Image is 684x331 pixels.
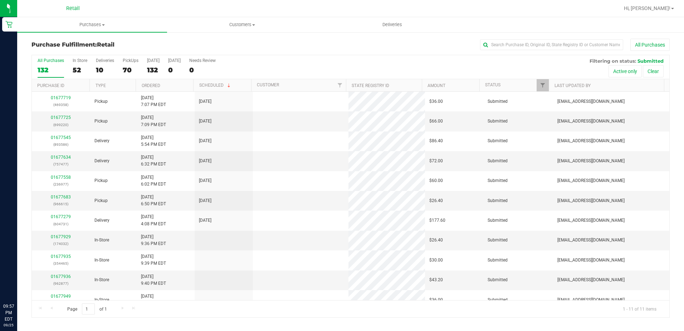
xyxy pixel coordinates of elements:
[94,158,109,164] span: Delivery
[168,66,181,74] div: 0
[141,114,166,128] span: [DATE] 7:09 PM EDT
[199,98,211,105] span: [DATE]
[94,257,109,264] span: In-Store
[7,274,29,295] iframe: Resource center
[94,217,109,224] span: Delivery
[480,39,623,50] input: Search Purchase ID, Original ID, State Registry ID or Customer Name...
[37,83,64,88] a: Purchase ID
[352,83,389,88] a: State Registry ID
[557,138,625,144] span: [EMAIL_ADDRESS][DOMAIN_NAME]
[31,42,244,48] h3: Purchase Fulfillment:
[36,141,86,148] p: (893586)
[429,217,445,224] span: $177.60
[36,181,86,188] p: (236977)
[557,177,625,184] span: [EMAIL_ADDRESS][DOMAIN_NAME]
[168,58,181,63] div: [DATE]
[123,66,138,74] div: 70
[51,155,71,160] a: 01677634
[373,21,412,28] span: Deliveries
[94,237,109,244] span: In-Store
[429,297,443,303] span: $36.00
[73,58,87,63] div: In Store
[141,174,166,188] span: [DATE] 6:02 PM EDT
[51,195,71,200] a: 01677683
[17,21,167,28] span: Purchases
[96,66,114,74] div: 10
[94,297,109,303] span: In-Store
[38,66,64,74] div: 132
[630,39,670,51] button: All Purchases
[488,237,508,244] span: Submitted
[199,197,211,204] span: [DATE]
[488,138,508,144] span: Submitted
[141,234,166,247] span: [DATE] 9:36 PM EDT
[97,41,114,48] span: Retail
[488,98,508,105] span: Submitted
[51,234,71,239] a: 01677929
[199,83,232,88] a: Scheduled
[66,5,80,11] span: Retail
[96,83,106,88] a: Type
[429,98,443,105] span: $36.00
[94,197,108,204] span: Pickup
[488,158,508,164] span: Submitted
[488,177,508,184] span: Submitted
[38,58,64,63] div: All Purchases
[429,138,443,144] span: $86.40
[94,138,109,144] span: Delivery
[123,58,138,63] div: PickUps
[488,277,508,283] span: Submitted
[485,82,500,87] a: Status
[51,175,71,180] a: 01677558
[141,253,166,267] span: [DATE] 9:39 PM EDT
[189,66,216,74] div: 0
[429,277,443,283] span: $43.20
[617,303,662,314] span: 1 - 11 of 11 items
[643,65,664,77] button: Clear
[199,177,211,184] span: [DATE]
[36,260,86,267] p: (354465)
[17,17,167,32] a: Purchases
[94,98,108,105] span: Pickup
[36,201,86,207] p: (966615)
[51,135,71,140] a: 01677545
[73,66,87,74] div: 52
[94,177,108,184] span: Pickup
[488,257,508,264] span: Submitted
[429,237,443,244] span: $26.40
[557,118,625,125] span: [EMAIL_ADDRESS][DOMAIN_NAME]
[36,280,86,287] p: (962877)
[537,79,548,91] a: Filter
[94,118,108,125] span: Pickup
[590,58,636,64] span: Filtering on status:
[554,83,591,88] a: Last Updated By
[557,237,625,244] span: [EMAIL_ADDRESS][DOMAIN_NAME]
[51,115,71,120] a: 01677725
[141,95,166,108] span: [DATE] 7:07 PM EDT
[142,83,160,88] a: Ordered
[51,214,71,219] a: 01677279
[51,274,71,279] a: 01677936
[637,58,664,64] span: Submitted
[488,197,508,204] span: Submitted
[3,322,14,328] p: 09/25
[429,177,443,184] span: $60.00
[557,197,625,204] span: [EMAIL_ADDRESS][DOMAIN_NAME]
[141,214,166,227] span: [DATE] 4:08 PM EDT
[199,138,211,144] span: [DATE]
[141,273,166,287] span: [DATE] 9:40 PM EDT
[3,303,14,322] p: 09:57 PM EDT
[167,17,317,32] a: Customers
[141,134,166,148] span: [DATE] 5:54 PM EDT
[488,297,508,303] span: Submitted
[141,194,166,207] span: [DATE] 6:50 PM EDT
[94,277,109,283] span: In-Store
[141,154,166,168] span: [DATE] 6:32 PM EDT
[147,66,160,74] div: 132
[429,197,443,204] span: $26.40
[51,294,71,299] a: 01677949
[36,221,86,227] p: (604731)
[36,240,86,247] p: (174032)
[61,303,113,315] span: Page of 1
[609,65,642,77] button: Active only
